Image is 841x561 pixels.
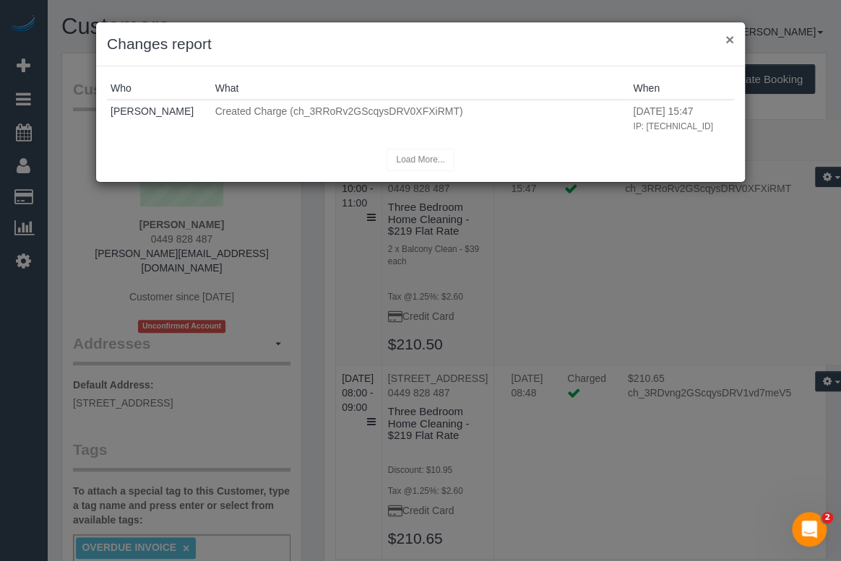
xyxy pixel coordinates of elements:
[629,100,734,136] td: When
[111,105,194,117] a: [PERSON_NAME]
[212,100,630,136] td: What
[725,32,734,47] button: ×
[107,77,212,100] th: Who
[215,105,463,117] span: Created Charge (ch_3RRoRv2GScqysDRV0XFXiRMT)
[107,100,212,136] td: Who
[96,22,745,182] sui-modal: Changes report
[629,77,734,100] th: When
[212,77,630,100] th: What
[633,121,712,131] small: IP: [TECHNICAL_ID]
[792,512,827,547] iframe: Intercom live chat
[821,512,833,523] span: 2
[107,33,734,55] h3: Changes report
